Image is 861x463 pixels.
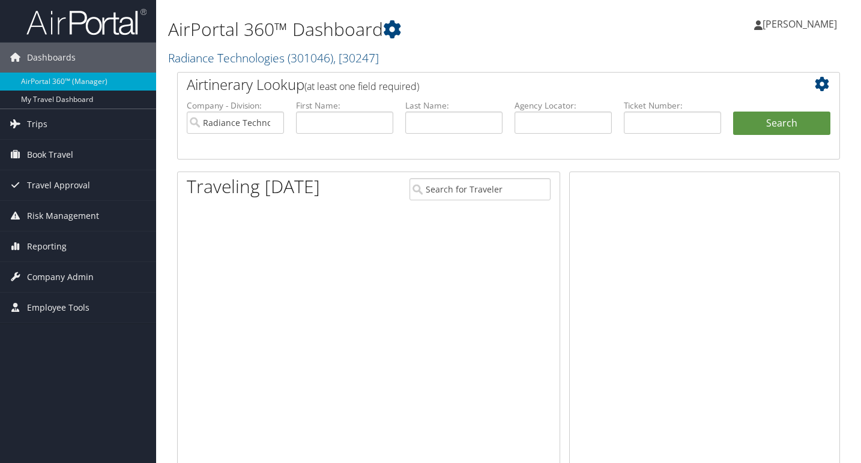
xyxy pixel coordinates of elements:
span: Travel Approval [27,170,90,200]
span: Reporting [27,231,67,261]
span: Company Admin [27,262,94,292]
label: Last Name: [405,100,503,112]
span: Employee Tools [27,293,89,323]
span: Trips [27,109,47,139]
label: Agency Locator: [515,100,612,112]
h1: Traveling [DATE] [187,174,320,199]
h2: Airtinerary Lookup [187,74,775,95]
a: [PERSON_NAME] [754,6,849,42]
span: Risk Management [27,201,99,231]
span: [PERSON_NAME] [763,17,837,31]
span: Dashboards [27,43,76,73]
a: Radiance Technologies [168,50,379,66]
label: First Name: [296,100,393,112]
h1: AirPortal 360™ Dashboard [168,17,622,42]
span: Book Travel [27,140,73,170]
label: Company - Division: [187,100,284,112]
button: Search [733,112,830,136]
span: , [ 30247 ] [333,50,379,66]
input: Search for Traveler [409,178,551,200]
span: ( 301046 ) [288,50,333,66]
img: airportal-logo.png [26,8,147,36]
span: (at least one field required) [304,80,419,93]
label: Ticket Number: [624,100,721,112]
